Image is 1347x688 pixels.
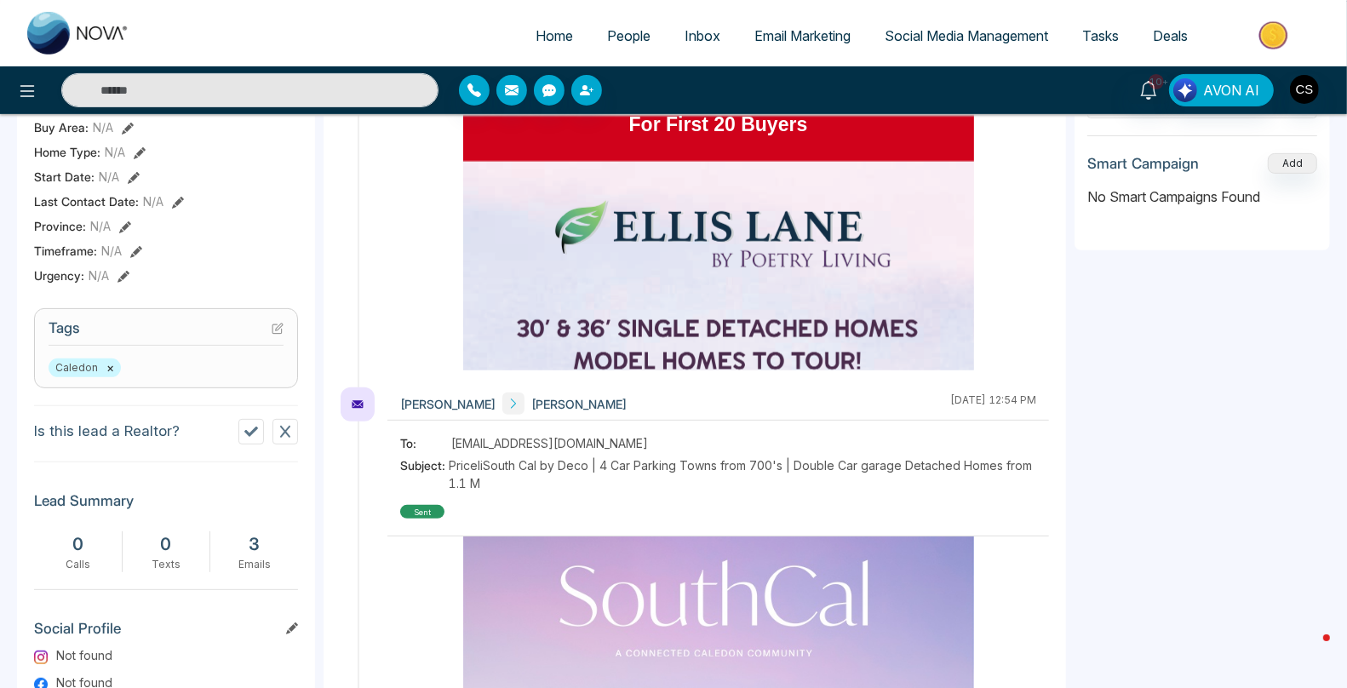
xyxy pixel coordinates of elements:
img: Lead Flow [1173,78,1197,102]
span: Caledon [49,358,121,377]
div: Calls [43,557,113,572]
img: Market-place.gif [1213,16,1337,54]
span: [EMAIL_ADDRESS][DOMAIN_NAME] [451,434,648,452]
span: Start Date : [34,168,95,186]
button: AVON AI [1169,74,1274,106]
span: N/A [101,242,122,260]
a: Home [519,20,590,52]
a: Email Marketing [737,20,868,52]
span: N/A [93,118,113,136]
div: 0 [131,531,202,557]
span: Deals [1153,27,1188,44]
span: Timeframe : [34,242,97,260]
span: To: [400,434,451,452]
a: People [590,20,668,52]
img: User Avatar [1290,75,1319,104]
span: Home Type : [34,143,100,161]
div: 3 [219,531,289,557]
a: Social Media Management [868,20,1065,52]
span: N/A [89,267,109,284]
span: Inbox [685,27,720,44]
h3: Smart Campaign [1087,155,1199,172]
div: [DATE] 12:54 PM [950,393,1036,415]
iframe: Intercom live chat [1289,630,1330,671]
h3: Social Profile [34,620,298,645]
a: 10+ [1128,74,1169,104]
span: People [607,27,651,44]
span: N/A [143,192,163,210]
div: 0 [43,531,113,557]
span: 10+ [1149,74,1164,89]
span: Last Contact Date : [34,192,139,210]
span: N/A [99,168,119,186]
p: No Smart Campaigns Found [1087,186,1317,207]
div: Texts [131,557,202,572]
span: Email Marketing [754,27,851,44]
span: Not found [56,646,112,664]
span: N/A [90,217,111,235]
a: Deals [1136,20,1205,52]
span: N/A [105,143,125,161]
img: Instagram Logo [34,651,48,664]
h3: Tags [49,319,284,346]
div: sent [400,505,444,519]
a: Inbox [668,20,737,52]
a: Tasks [1065,20,1136,52]
span: Buy Area : [34,118,89,136]
span: Tasks [1082,27,1119,44]
span: PriceliSouth Cal by Deco | 4 Car Parking Towns from 700's | Double Car garage Detached Homes from... [449,456,1036,492]
span: Home [536,27,573,44]
span: Social Media Management [885,27,1048,44]
h3: Lead Summary [34,492,298,518]
p: Is this lead a Realtor? [34,421,180,443]
span: AVON AI [1203,80,1259,100]
span: [PERSON_NAME] [400,395,496,413]
span: Province : [34,217,86,235]
span: Urgency : [34,267,84,284]
button: Add [1268,153,1317,174]
span: Subject: [400,456,449,492]
button: × [106,360,114,376]
div: Emails [219,557,289,572]
img: Nova CRM Logo [27,12,129,54]
span: [PERSON_NAME] [531,395,627,413]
